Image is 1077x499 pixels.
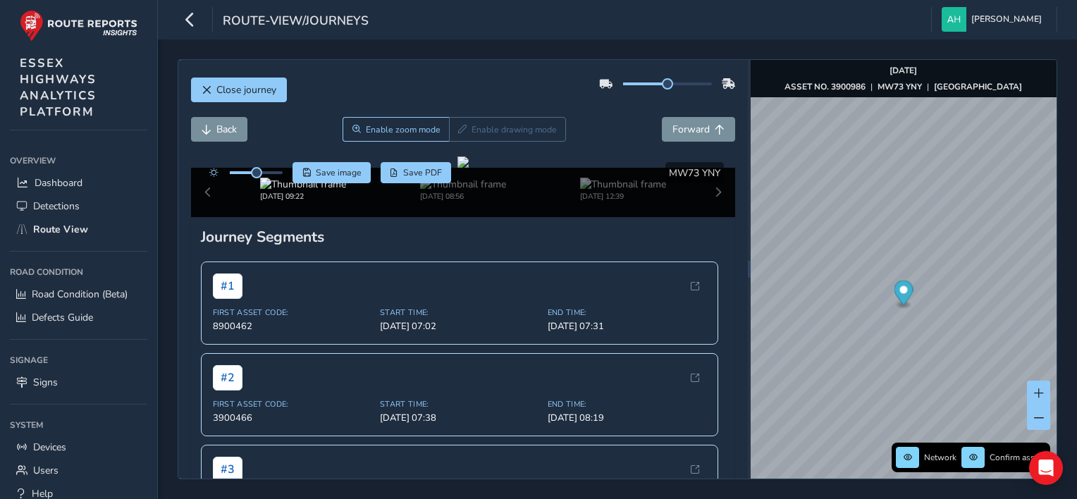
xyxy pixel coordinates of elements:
span: [DATE] 08:19 [548,412,707,424]
button: PDF [381,162,452,183]
span: Dashboard [35,176,82,190]
strong: MW73 YNY [878,81,922,92]
div: [DATE] 08:56 [420,191,506,202]
div: [DATE] 12:39 [580,191,666,202]
span: Save image [316,167,362,178]
span: Start Time: [380,399,539,409]
div: Road Condition [10,261,147,283]
span: Road Condition (Beta) [32,288,128,301]
strong: ASSET NO. 3900986 [784,81,866,92]
span: Network [924,452,956,463]
span: [DATE] 07:38 [380,412,539,424]
span: End Time: [548,307,707,318]
span: Users [33,464,59,477]
span: Confirm assets [990,452,1046,463]
span: Devices [33,441,66,454]
a: Users [10,459,147,482]
span: 8900462 [213,320,372,333]
span: # 2 [213,365,242,390]
button: [PERSON_NAME] [942,7,1047,32]
span: Defects Guide [32,311,93,324]
div: Signage [10,350,147,371]
button: Close journey [191,78,287,102]
a: Detections [10,195,147,218]
div: Open Intercom Messenger [1029,451,1063,485]
span: First Asset Code: [213,307,372,318]
span: Save PDF [403,167,442,178]
span: Enable zoom mode [366,124,441,135]
img: diamond-layout [942,7,966,32]
span: 3900466 [213,412,372,424]
button: Save [293,162,371,183]
div: Overview [10,150,147,171]
span: End Time: [548,399,707,409]
a: Dashboard [10,171,147,195]
span: ESSEX HIGHWAYS ANALYTICS PLATFORM [20,55,97,120]
img: Thumbnail frame [420,178,506,191]
span: Forward [672,123,710,136]
span: Back [216,123,237,136]
img: Thumbnail frame [580,178,666,191]
img: Thumbnail frame [260,178,346,191]
span: Route View [33,223,88,236]
strong: [DATE] [890,65,917,76]
button: Forward [662,117,735,142]
span: [DATE] 07:31 [548,320,707,333]
span: Start Time: [380,307,539,318]
a: Route View [10,218,147,241]
img: rr logo [20,10,137,42]
div: System [10,414,147,436]
span: Signs [33,376,58,389]
span: Detections [33,199,80,213]
div: [DATE] 09:22 [260,191,346,202]
span: route-view/journeys [223,12,369,32]
div: | | [784,81,1022,92]
span: [PERSON_NAME] [971,7,1042,32]
button: Back [191,117,247,142]
span: # 3 [213,457,242,482]
strong: [GEOGRAPHIC_DATA] [934,81,1022,92]
button: Zoom [343,117,449,142]
span: MW73 YNY [669,166,720,180]
div: Map marker [894,281,913,309]
span: Close journey [216,83,276,97]
a: Road Condition (Beta) [10,283,147,306]
a: Devices [10,436,147,459]
span: [DATE] 07:02 [380,320,539,333]
span: # 1 [213,273,242,299]
div: Journey Segments [201,227,726,247]
a: Defects Guide [10,306,147,329]
span: First Asset Code: [213,399,372,409]
a: Signs [10,371,147,394]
